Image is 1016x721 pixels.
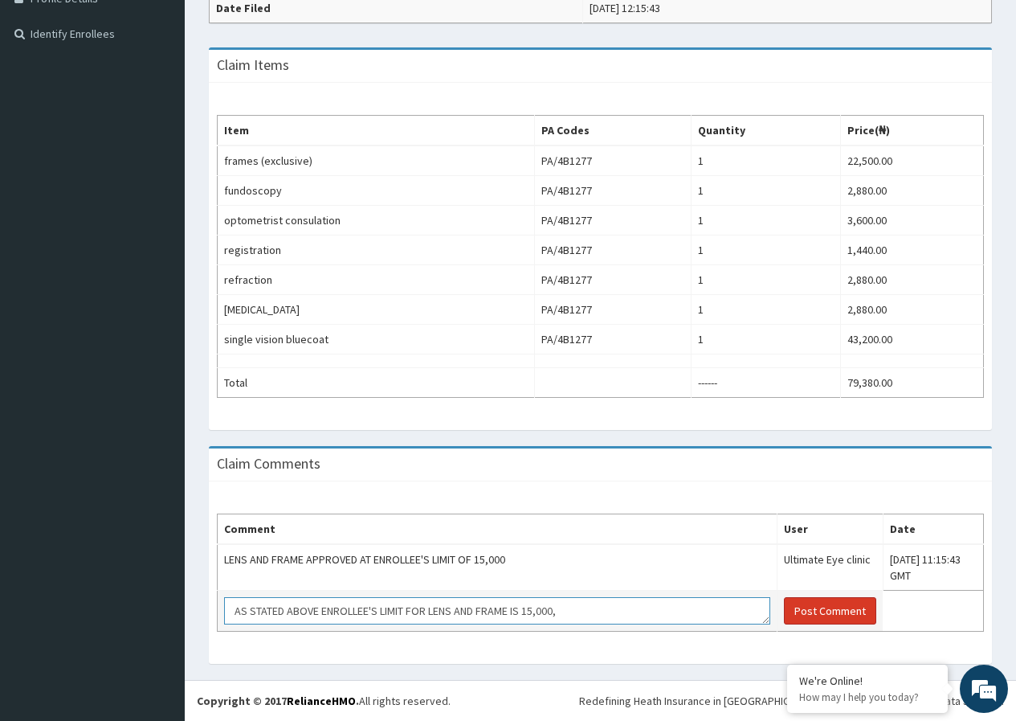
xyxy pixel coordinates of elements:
[692,325,840,354] td: 1
[840,145,983,176] td: 22,500.00
[692,368,840,398] td: ------
[218,145,535,176] td: frames (exclusive)
[217,58,289,72] h3: Claim Items
[218,544,777,591] td: LENS AND FRAME APPROVED AT ENROLLEE'S LIMIT OF 15,000
[840,295,983,325] td: 2,880.00
[692,176,840,206] td: 1
[535,116,692,146] th: PA Codes
[84,90,270,111] div: Chat with us now
[218,116,535,146] th: Item
[218,236,535,265] td: registration
[799,690,936,704] p: How may I help you today?
[8,439,306,495] textarea: Type your message and hit 'Enter'
[777,544,883,591] td: Ultimate Eye clinic
[883,514,983,545] th: Date
[692,145,840,176] td: 1
[197,694,359,708] strong: Copyright © 2017 .
[840,236,983,265] td: 1,440.00
[217,457,320,471] h3: Claim Comments
[579,693,1004,709] div: Redefining Heath Insurance in [GEOGRAPHIC_DATA] using Telemedicine and Data Science!
[224,597,770,625] textarea: AS STATED ABOVE ENROLLEE'S LIMIT FOR LENS AND FRAME IS 15,000,
[840,265,983,295] td: 2,880.00
[535,236,692,265] td: PA/4B1277
[883,544,983,591] td: [DATE] 11:15:43 GMT
[30,80,65,121] img: d_794563401_company_1708531726252_794563401
[692,295,840,325] td: 1
[185,680,1016,721] footer: All rights reserved.
[840,368,983,398] td: 79,380.00
[840,325,983,354] td: 43,200.00
[799,674,936,688] div: We're Online!
[218,206,535,236] td: optometrist consulation
[692,116,840,146] th: Quantity
[784,597,876,625] button: Post Comment
[218,325,535,354] td: single vision bluecoat
[93,203,222,365] span: We're online!
[535,295,692,325] td: PA/4B1277
[692,206,840,236] td: 1
[535,265,692,295] td: PA/4B1277
[218,514,777,545] th: Comment
[535,325,692,354] td: PA/4B1277
[218,368,535,398] td: Total
[692,265,840,295] td: 1
[263,8,302,47] div: Minimize live chat window
[218,265,535,295] td: refraction
[535,176,692,206] td: PA/4B1277
[840,206,983,236] td: 3,600.00
[840,176,983,206] td: 2,880.00
[535,206,692,236] td: PA/4B1277
[840,116,983,146] th: Price(₦)
[218,176,535,206] td: fundoscopy
[692,236,840,265] td: 1
[218,295,535,325] td: [MEDICAL_DATA]
[287,694,356,708] a: RelianceHMO
[777,514,883,545] th: User
[535,145,692,176] td: PA/4B1277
